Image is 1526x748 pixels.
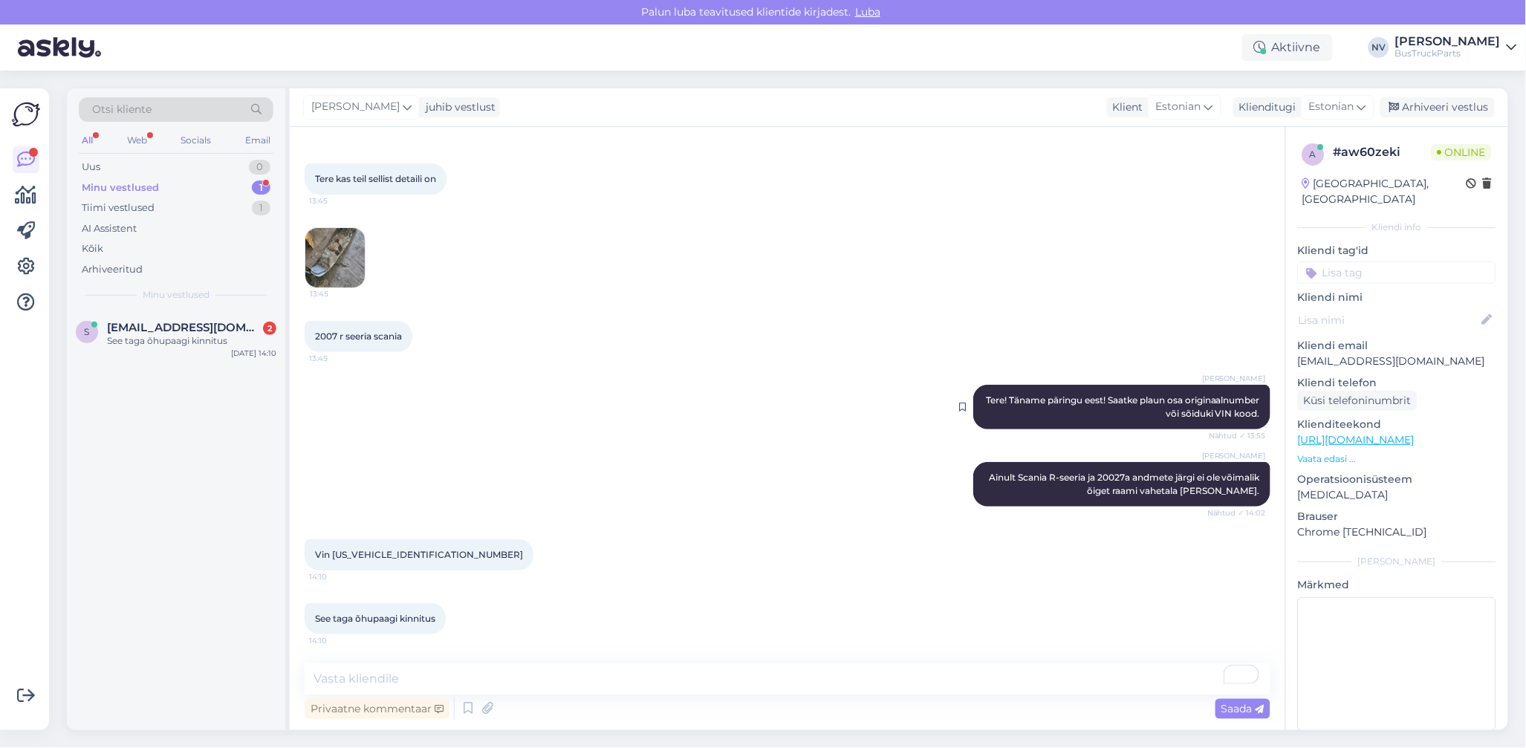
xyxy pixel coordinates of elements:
[1395,48,1501,59] div: BusTruckParts
[311,99,400,115] span: [PERSON_NAME]
[263,322,276,335] div: 2
[1334,143,1432,161] div: # aw60zeki
[315,173,436,184] span: Tere kas teil sellist detaili on
[12,100,40,129] img: Askly Logo
[231,348,276,359] div: [DATE] 14:10
[1309,99,1354,115] span: Estonian
[315,549,523,560] span: Vin [US_VEHICLE_IDENTIFICATION_NUMBER]
[1298,509,1496,524] p: Brauser
[310,288,366,299] span: 13:45
[92,102,152,117] span: Otsi kliente
[1368,37,1389,58] div: NV
[309,195,365,206] span: 13:45
[1395,36,1517,59] a: [PERSON_NAME]BusTruckParts
[1298,354,1496,369] p: [EMAIL_ADDRESS][DOMAIN_NAME]
[1298,243,1496,258] p: Kliendi tag'id
[1207,507,1266,518] span: Nähtud ✓ 14:02
[1298,338,1496,354] p: Kliendi email
[986,394,1262,419] span: Tere! Täname päringu eest! Saatke plaun osa originaalnumber või sõiduki VIN kood.
[305,663,1270,695] textarea: To enrich screen reader interactions, please activate Accessibility in Grammarly extension settings
[1298,452,1496,466] p: Vaata edasi ...
[85,326,90,337] span: s
[1302,176,1467,207] div: [GEOGRAPHIC_DATA], [GEOGRAPHIC_DATA]
[252,201,270,215] div: 1
[82,221,137,236] div: AI Assistent
[1432,144,1492,160] span: Online
[1298,472,1496,487] p: Operatsioonisüsteem
[1242,34,1333,61] div: Aktiivne
[249,160,270,175] div: 0
[82,262,143,277] div: Arhiveeritud
[1233,100,1296,115] div: Klienditugi
[82,241,103,256] div: Kõik
[1298,487,1496,503] p: [MEDICAL_DATA]
[124,131,150,150] div: Web
[1298,524,1496,540] p: Chrome [TECHNICAL_ID]
[309,571,365,582] span: 14:10
[1298,391,1418,411] div: Küsi telefoninumbrit
[1380,97,1495,117] div: Arhiveeri vestlus
[309,353,365,364] span: 13:45
[851,5,885,19] span: Luba
[1156,99,1201,115] span: Estonian
[82,201,155,215] div: Tiimi vestlused
[1298,417,1496,432] p: Klienditeekond
[420,100,496,115] div: juhib vestlust
[82,160,100,175] div: Uus
[178,131,214,150] div: Socials
[1298,375,1496,391] p: Kliendi telefon
[1221,702,1264,715] span: Saada
[1107,100,1143,115] div: Klient
[107,334,276,348] div: See taga õhupaagi kinnitus
[79,131,96,150] div: All
[305,228,365,287] img: Attachment
[1298,577,1496,593] p: Märkmed
[1202,373,1266,384] span: [PERSON_NAME]
[1299,312,1479,328] input: Lisa nimi
[107,321,262,334] span: sarapuujanno@gmail.com
[305,699,449,719] div: Privaatne kommentaar
[1298,290,1496,305] p: Kliendi nimi
[1298,433,1415,446] a: [URL][DOMAIN_NAME]
[252,181,270,195] div: 1
[1202,450,1266,461] span: [PERSON_NAME]
[1395,36,1501,48] div: [PERSON_NAME]
[1311,149,1317,160] span: a
[309,635,365,646] span: 14:10
[989,472,1262,496] span: Ainult Scania R-seeria ja 20027a andmete järgi ei ole võimalik õiget raami vahetala [PERSON_NAME].
[1209,430,1266,441] span: Nähtud ✓ 13:55
[315,331,402,342] span: 2007 r seeria scania
[242,131,273,150] div: Email
[1298,261,1496,284] input: Lisa tag
[82,181,159,195] div: Minu vestlused
[1298,555,1496,568] div: [PERSON_NAME]
[315,613,435,624] span: See taga õhupaagi kinnitus
[143,288,210,302] span: Minu vestlused
[1298,221,1496,234] div: Kliendi info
